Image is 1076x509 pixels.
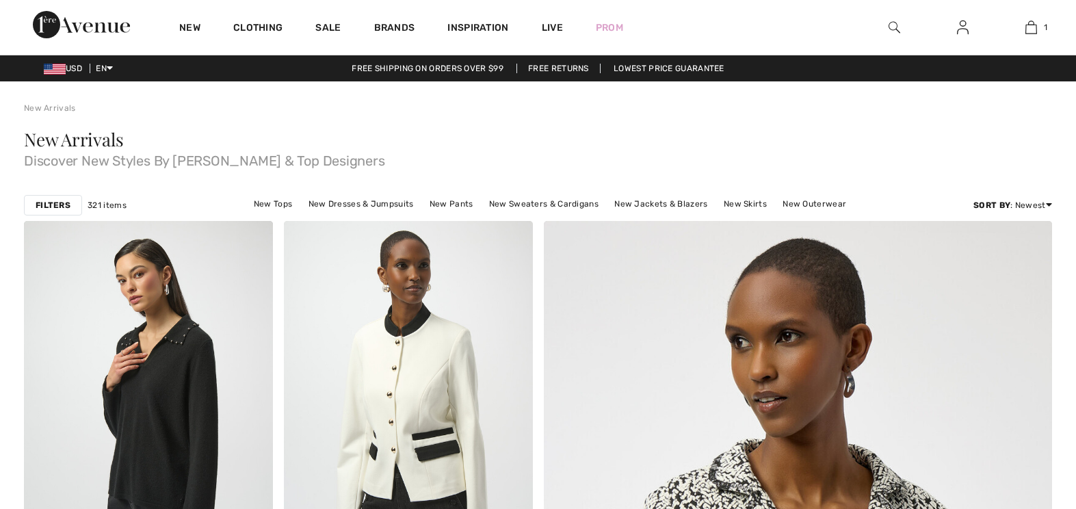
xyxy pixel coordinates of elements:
a: New Sweaters & Cardigans [482,195,605,213]
a: New Skirts [717,195,774,213]
a: Sale [315,22,341,36]
a: New Pants [423,195,480,213]
a: New Jackets & Blazers [607,195,714,213]
span: EN [96,64,113,73]
strong: Sort By [973,200,1010,210]
img: My Info [957,19,969,36]
a: 1 [997,19,1064,36]
div: : Newest [973,199,1052,211]
img: 1ère Avenue [33,11,130,38]
a: New Tops [247,195,299,213]
span: USD [44,64,88,73]
a: New [179,22,200,36]
a: Brands [374,22,415,36]
img: My Bag [1025,19,1037,36]
span: Discover New Styles By [PERSON_NAME] & Top Designers [24,148,1052,168]
span: Inspiration [447,22,508,36]
a: New Outerwear [776,195,853,213]
a: Clothing [233,22,283,36]
a: New Arrivals [24,103,76,113]
img: US Dollar [44,64,66,75]
span: New Arrivals [24,127,123,151]
a: Free Returns [516,64,601,73]
a: Live [542,21,563,35]
a: Prom [596,21,623,35]
span: 1 [1044,21,1047,34]
img: search the website [889,19,900,36]
a: Free shipping on orders over $99 [341,64,514,73]
strong: Filters [36,199,70,211]
a: New Dresses & Jumpsuits [302,195,421,213]
span: 321 items [88,199,127,211]
a: Sign In [946,19,980,36]
a: Lowest Price Guarantee [603,64,735,73]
